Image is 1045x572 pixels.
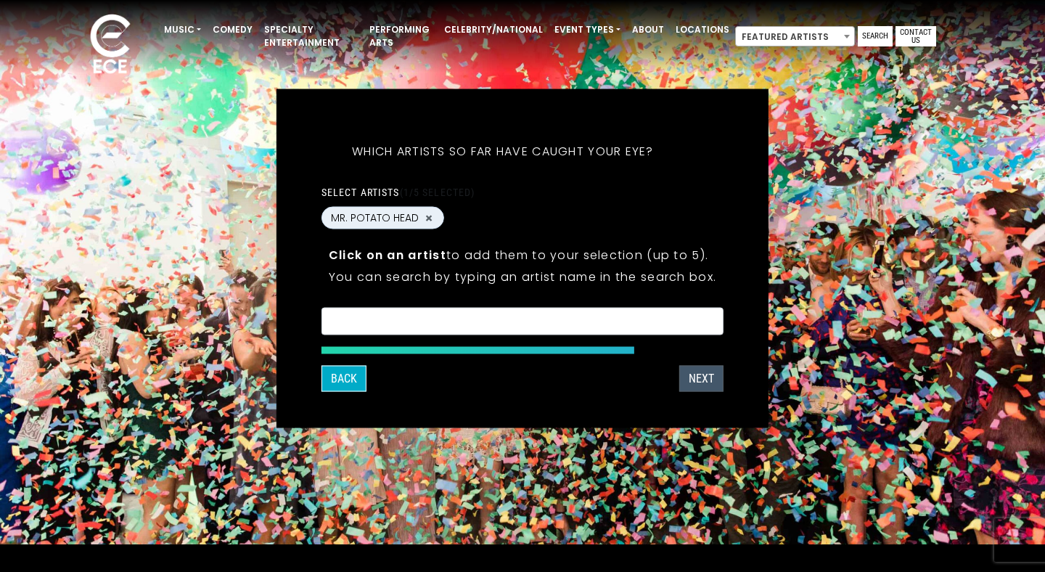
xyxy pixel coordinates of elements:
[321,366,366,392] button: Back
[329,246,716,264] p: to add them to your selection (up to 5).
[400,187,475,198] span: (1/5 selected)
[670,17,735,42] a: Locations
[896,26,936,46] a: Contact Us
[74,10,147,81] img: ece_new_logo_whitev2-1.png
[364,17,438,55] a: Performing Arts
[158,17,207,42] a: Music
[679,366,724,392] button: Next
[626,17,670,42] a: About
[736,27,854,47] span: Featured Artists
[331,317,714,330] textarea: Search
[423,211,435,224] button: Remove MR. POTATO HEAD
[549,17,626,42] a: Event Types
[207,17,258,42] a: Comedy
[438,17,549,42] a: Celebrity/National
[735,26,855,46] span: Featured Artists
[329,268,716,286] p: You can search by typing an artist name in the search box.
[258,17,364,55] a: Specialty Entertainment
[331,211,419,226] span: MR. POTATO HEAD
[321,126,684,178] h5: Which artists so far have caught your eye?
[329,247,446,263] strong: Click on an artist
[858,26,893,46] a: Search
[321,186,475,199] label: Select artists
